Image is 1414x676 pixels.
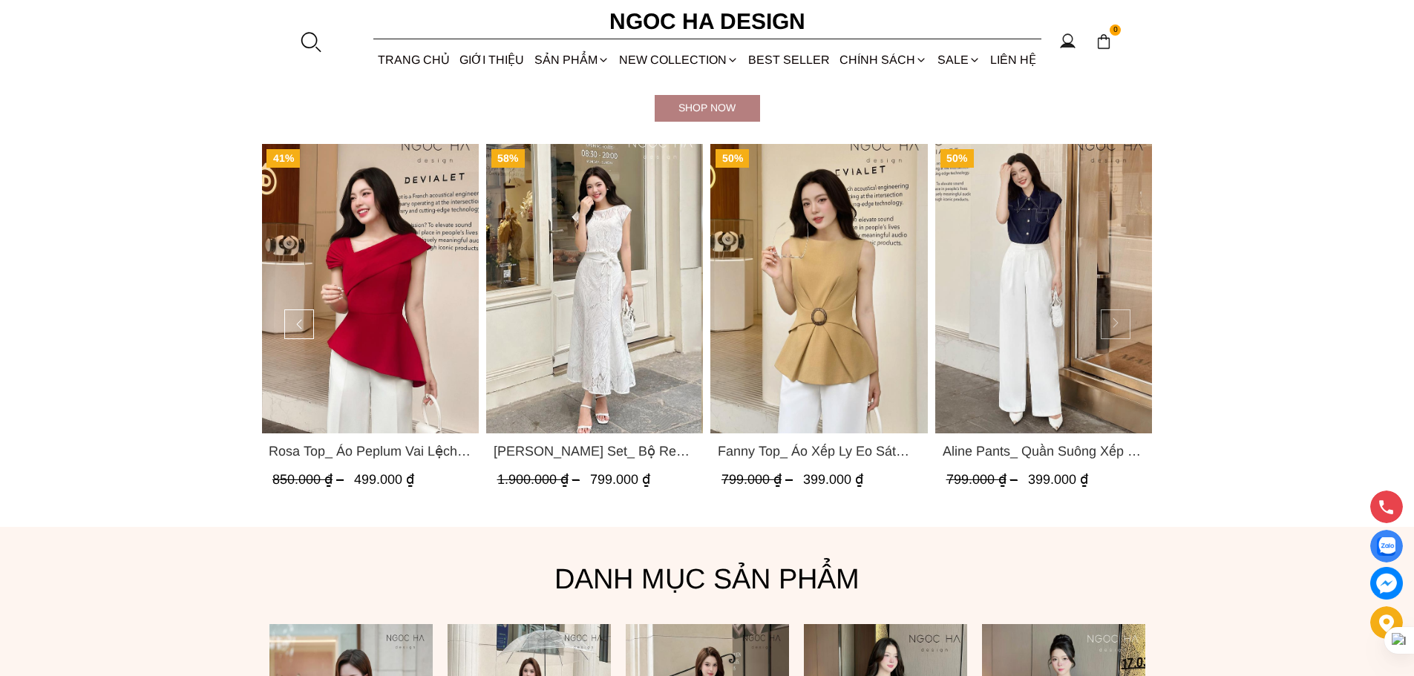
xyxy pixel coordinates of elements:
[1096,33,1112,50] img: img-CART-ICON-ksit0nf1
[554,563,860,594] font: Danh mục sản phẩm
[485,144,703,433] a: Product image - Isabella Set_ Bộ Ren Áo Sơ Mi Vai Chờm Chân Váy Đuôi Cá Màu Trắng BJ139
[835,40,932,79] div: Chính sách
[985,40,1041,79] a: LIÊN HỆ
[493,441,695,462] a: Link to Isabella Set_ Bộ Ren Áo Sơ Mi Vai Chờm Chân Váy Đuôi Cá Màu Trắng BJ139
[269,441,471,462] span: Rosa Top_ Áo Peplum Vai Lệch Xếp Ly Màu Đỏ A1064
[596,4,819,39] a: Ngoc Ha Design
[1377,537,1395,556] img: Display image
[718,441,920,462] span: Fanny Top_ Áo Xếp Ly Eo Sát Nách Màu Bee A1068
[942,441,1145,462] span: Aline Pants_ Quần Suông Xếp Ly Mềm Q063
[455,40,529,79] a: GIỚI THIỆU
[493,441,695,462] span: [PERSON_NAME] Set_ Bộ Ren Áo Sơ Mi Vai Chờm Chân Váy Đuôi Cá Màu Trắng BJ139
[354,472,414,487] span: 499.000 ₫
[803,472,863,487] span: 399.000 ₫
[655,99,760,116] div: Shop now
[1027,472,1087,487] span: 399.000 ₫
[946,472,1021,487] span: 799.000 ₫
[655,95,760,122] a: Shop now
[1370,567,1403,600] a: messenger
[1370,530,1403,562] a: Display image
[269,441,471,462] a: Link to Rosa Top_ Áo Peplum Vai Lệch Xếp Ly Màu Đỏ A1064
[932,40,985,79] a: SALE
[589,472,649,487] span: 799.000 ₫
[710,144,928,433] a: Product image - Fanny Top_ Áo Xếp Ly Eo Sát Nách Màu Bee A1068
[261,144,479,433] a: Product image - Rosa Top_ Áo Peplum Vai Lệch Xếp Ly Màu Đỏ A1064
[744,40,835,79] a: BEST SELLER
[529,40,614,79] div: SẢN PHẨM
[721,472,796,487] span: 799.000 ₫
[718,441,920,462] a: Link to Fanny Top_ Áo Xếp Ly Eo Sát Nách Màu Bee A1068
[614,40,743,79] a: NEW COLLECTION
[942,441,1145,462] a: Link to Aline Pants_ Quần Suông Xếp Ly Mềm Q063
[1110,24,1122,36] span: 0
[373,40,455,79] a: TRANG CHỦ
[935,144,1152,433] a: Product image - Aline Pants_ Quần Suông Xếp Ly Mềm Q063
[272,472,347,487] span: 850.000 ₫
[497,472,583,487] span: 1.900.000 ₫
